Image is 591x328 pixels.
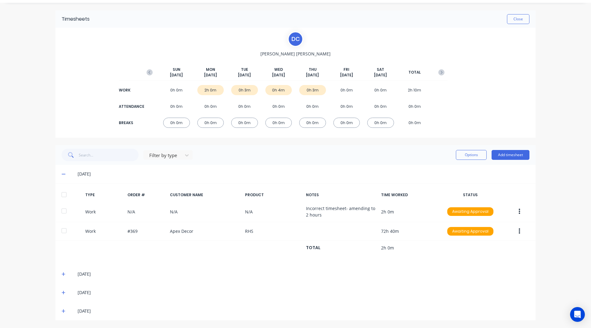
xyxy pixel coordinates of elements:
[79,149,139,161] input: Search...
[78,171,529,177] div: [DATE]
[241,67,248,72] span: TUE
[442,192,498,198] div: STATUS
[163,118,190,128] div: 0h 0m
[274,67,283,72] span: WED
[447,227,493,236] div: Awaiting Approval
[340,72,353,78] span: [DATE]
[272,72,285,78] span: [DATE]
[288,31,303,47] div: D C
[197,118,224,128] div: 0h 0m
[163,101,190,111] div: 0h 0m
[197,85,224,95] div: 2h 0m
[245,192,301,198] div: PRODUCT
[306,72,319,78] span: [DATE]
[231,101,258,111] div: 0h 0m
[367,85,394,95] div: 0h 0m
[507,14,529,24] button: Close
[231,118,258,128] div: 0h 0m
[333,101,360,111] div: 0h 0m
[367,118,394,128] div: 0h 0m
[299,85,326,95] div: 0h 3m
[265,118,292,128] div: 0h 0m
[374,72,387,78] span: [DATE]
[170,192,240,198] div: CUSTOMER NAME
[78,308,529,314] div: [DATE]
[309,67,316,72] span: THU
[119,104,143,109] div: ATTENDANCE
[119,120,143,126] div: BREAKS
[78,289,529,296] div: [DATE]
[299,101,326,111] div: 0h 0m
[231,85,258,95] div: 0h 3m
[401,118,428,128] div: 0h 0m
[377,67,384,72] span: SAT
[238,72,251,78] span: [DATE]
[401,85,428,95] div: 2h 10m
[119,87,143,93] div: WORK
[333,118,360,128] div: 0h 0m
[260,51,331,57] span: [PERSON_NAME] [PERSON_NAME]
[265,101,292,111] div: 0h 0m
[163,85,190,95] div: 0h 0m
[344,67,349,72] span: FRI
[408,70,421,75] span: TOTAL
[173,67,180,72] span: SUN
[78,271,529,277] div: [DATE]
[333,85,360,95] div: 0h 0m
[401,101,428,111] div: 0h 0m
[306,192,376,198] div: NOTES
[447,207,493,216] div: Awaiting Approval
[367,101,394,111] div: 0h 0m
[197,101,224,111] div: 0h 0m
[570,307,585,322] div: Open Intercom Messenger
[206,67,215,72] span: MON
[85,192,123,198] div: TYPE
[204,72,217,78] span: [DATE]
[492,150,529,160] button: Add timesheet
[265,85,292,95] div: 0h 4m
[170,72,183,78] span: [DATE]
[381,192,437,198] div: TIME WORKED
[456,150,487,160] button: Options
[299,118,326,128] div: 0h 0m
[127,192,165,198] div: ORDER #
[62,15,90,23] div: Timesheets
